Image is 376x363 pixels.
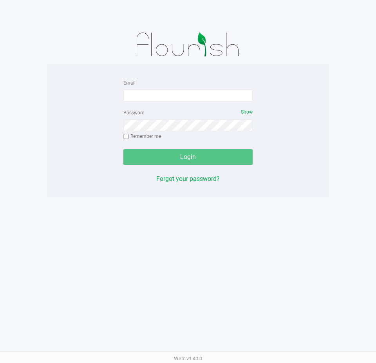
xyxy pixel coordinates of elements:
[123,109,145,116] label: Password
[123,133,161,140] label: Remember me
[174,356,202,361] span: Web: v1.40.0
[123,79,136,87] label: Email
[241,109,253,115] span: Show
[123,134,129,139] input: Remember me
[156,174,220,184] button: Forgot your password?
